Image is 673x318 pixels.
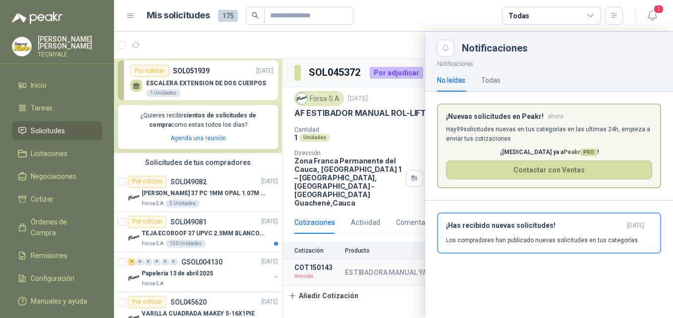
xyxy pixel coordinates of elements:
[563,149,597,156] span: Peakr
[12,12,62,24] img: Logo peakr
[653,4,664,14] span: 1
[12,99,102,117] a: Tareas
[31,250,67,261] span: Remisiones
[31,273,74,284] span: Configuración
[12,121,102,140] a: Solicitudes
[12,37,31,56] img: Company Logo
[425,56,673,69] p: Notificaciones
[446,160,652,179] button: Contactar con Ventas
[437,212,661,254] button: ¡Has recibido nuevas solicitudes![DATE] Los compradores han publicado nuevas solicitudes en tus c...
[437,40,454,56] button: Close
[508,10,529,21] div: Todas
[12,144,102,163] a: Licitaciones
[446,125,652,144] p: Hay 99 solicitudes nuevas en tus categorías en las ultimas 24h, empieza a enviar tus cotizaciones
[12,269,102,288] a: Configuración
[12,292,102,311] a: Manuales y ayuda
[31,103,53,113] span: Tareas
[12,167,102,186] a: Negociaciones
[446,221,623,230] h3: ¡Has recibido nuevas solicitudes!
[31,125,65,136] span: Solicitudes
[218,10,238,22] span: 175
[446,236,639,245] p: Los compradores han publicado nuevas solicitudes en tus categorías.
[147,8,210,23] h1: Mis solicitudes
[31,194,54,205] span: Cotizar
[446,148,652,157] p: ¡[MEDICAL_DATA] ya a !
[31,171,76,182] span: Negociaciones
[38,52,102,57] p: TECNIYALE
[446,112,544,121] h3: ¡Nuevas solicitudes en Peakr!
[580,149,597,156] span: PRO
[462,43,661,53] div: Notificaciones
[38,36,102,50] p: [PERSON_NAME] [PERSON_NAME]
[12,212,102,242] a: Órdenes de Compra
[481,75,501,86] div: Todas
[548,112,563,121] span: ahora
[437,75,465,86] div: No leídas
[627,221,644,230] span: [DATE]
[12,190,102,209] a: Cotizar
[252,12,259,19] span: search
[31,216,93,238] span: Órdenes de Compra
[12,76,102,95] a: Inicio
[31,80,47,91] span: Inicio
[12,246,102,265] a: Remisiones
[31,296,87,307] span: Manuales y ayuda
[643,7,661,25] button: 1
[31,148,67,159] span: Licitaciones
